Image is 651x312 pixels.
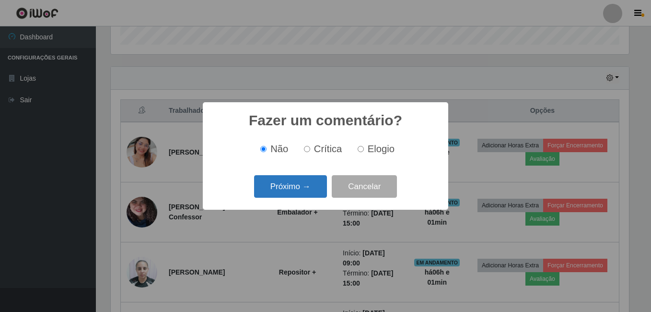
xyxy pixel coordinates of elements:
[254,175,327,198] button: Próximo →
[332,175,397,198] button: Cancelar
[260,146,267,152] input: Não
[304,146,310,152] input: Crítica
[249,112,402,129] h2: Fazer um comentário?
[314,144,342,154] span: Crítica
[368,144,395,154] span: Elogio
[270,144,288,154] span: Não
[358,146,364,152] input: Elogio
